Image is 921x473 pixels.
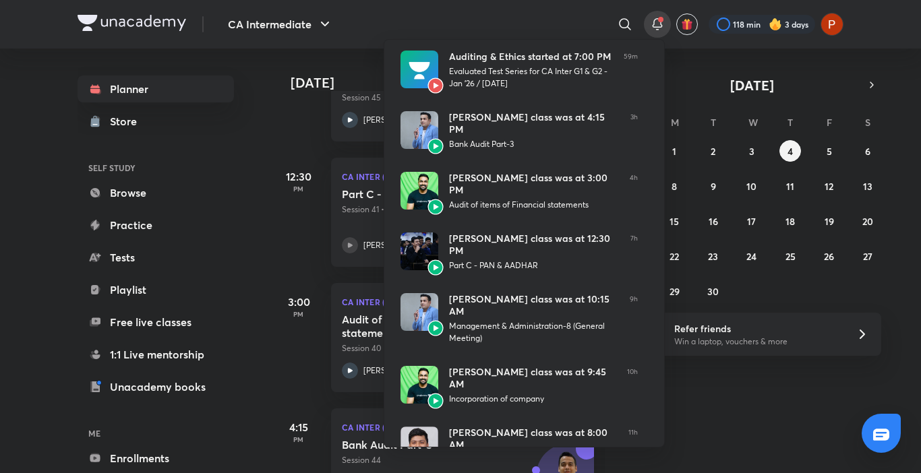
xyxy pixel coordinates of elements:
[449,172,619,196] div: [PERSON_NAME] class was at 3:00 PM
[449,427,618,451] div: [PERSON_NAME] class was at 8:00 AM
[384,355,654,416] a: AvatarAvatar[PERSON_NAME] class was at 9:45 AMIncorporation of company10h
[427,77,444,94] img: Avatar
[449,199,619,211] div: Audit of items of Financial statements
[630,232,638,272] span: 7h
[449,366,616,390] div: [PERSON_NAME] class was at 9:45 AM
[449,320,619,344] div: Management & Administration-8 (General Meeting)
[449,293,619,317] div: [PERSON_NAME] class was at 10:15 AM
[449,65,613,90] div: Evaluated Test Series for CA Inter G1 & G2 - Jan '26 / [DATE]
[628,427,638,466] span: 11h
[449,138,620,150] div: Bank Audit Part-3
[427,138,444,154] img: Avatar
[400,232,438,270] img: Avatar
[384,161,654,222] a: AvatarAvatar[PERSON_NAME] class was at 3:00 PMAudit of items of Financial statements4h
[400,366,438,404] img: Avatar
[630,172,638,211] span: 4h
[384,282,654,355] a: AvatarAvatar[PERSON_NAME] class was at 10:15 AMManagement & Administration-8 (General Meeting)9h
[427,393,444,409] img: Avatar
[384,222,654,282] a: AvatarAvatar[PERSON_NAME] class was at 12:30 PMPart C - PAN & AADHAR7h
[624,51,638,90] span: 59m
[400,293,438,331] img: Avatar
[427,259,444,276] img: Avatar
[449,232,620,257] div: [PERSON_NAME] class was at 12:30 PM
[384,40,654,100] a: AvatarAvatarAuditing & Ethics started at 7:00 PMEvaluated Test Series for CA Inter G1 & G2 - Jan ...
[449,393,616,405] div: Incorporation of company
[427,199,444,215] img: Avatar
[400,172,438,210] img: Avatar
[449,51,613,63] div: Auditing & Ethics started at 7:00 PM
[400,111,438,149] img: Avatar
[449,111,620,135] div: [PERSON_NAME] class was at 4:15 PM
[630,111,638,150] span: 3h
[427,320,444,336] img: Avatar
[384,100,654,161] a: AvatarAvatar[PERSON_NAME] class was at 4:15 PMBank Audit Part-33h
[627,366,638,405] span: 10h
[449,259,620,272] div: Part C - PAN & AADHAR
[400,427,438,464] img: Avatar
[630,293,638,344] span: 9h
[400,51,438,88] img: Avatar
